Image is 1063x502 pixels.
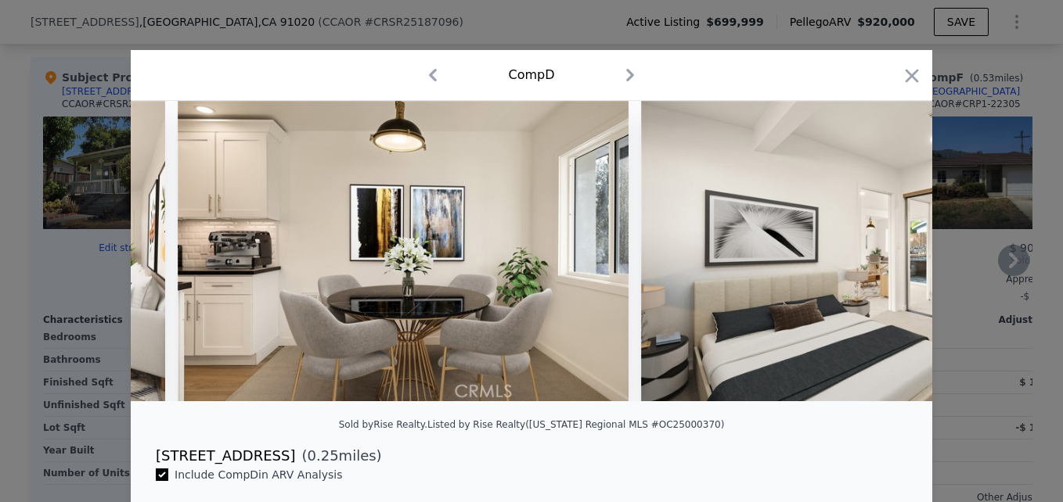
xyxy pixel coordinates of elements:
div: Comp D [508,66,554,84]
span: ( miles) [295,445,381,467]
div: Listed by Rise Realty ([US_STATE] Regional MLS #OC25000370) [427,419,724,430]
div: Sold by Rise Realty . [339,419,427,430]
div: [STREET_ADDRESS] [156,445,295,467]
span: Include Comp D in ARV Analysis [168,468,349,481]
span: 0.25 [308,447,339,464]
img: Property Img [178,101,629,401]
